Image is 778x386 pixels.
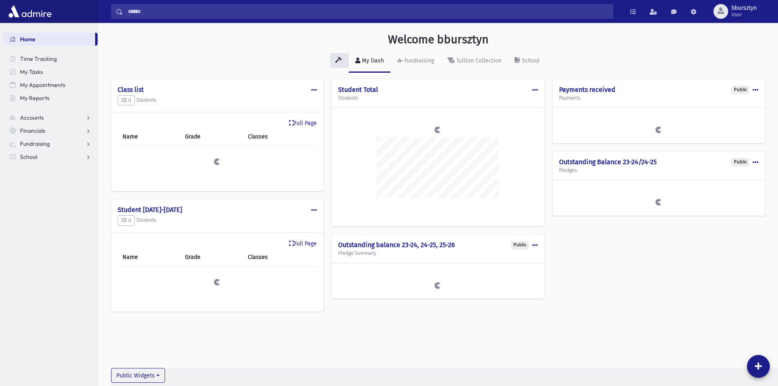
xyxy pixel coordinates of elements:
[388,33,488,47] h3: Welcome bbursztyn
[118,86,317,94] h4: Class list
[731,5,757,11] span: bbursztyn
[403,57,434,64] div: Fundraising
[338,241,537,249] h4: Outstanding balance 23-24, 24-25, 25-26
[349,50,390,73] a: My Dash
[455,57,502,64] div: Tuition Collection
[121,97,131,103] span: 0
[111,368,165,383] button: Public Widgets
[508,50,546,73] a: School
[3,78,98,91] a: My Appointments
[20,114,44,121] span: Accounts
[360,57,384,64] div: My Dash
[559,86,758,94] h4: Payments received
[123,4,613,19] input: Search
[20,36,36,43] span: Home
[118,127,180,146] th: Name
[243,248,317,267] th: Classes
[20,68,43,76] span: My Tasks
[118,215,317,226] h5: Students
[3,91,98,105] a: My Reports
[520,57,539,64] div: School
[559,95,758,101] h5: Payments
[3,111,98,124] a: Accounts
[118,206,317,214] h4: Student [DATE]-[DATE]
[118,95,135,106] button: 0
[243,127,317,146] th: Classes
[20,140,50,147] span: Fundraising
[338,250,537,256] h5: Pledge Summary
[559,158,758,166] h4: Outstanding Balance 23-24/24-25
[118,95,317,106] h5: Students
[441,50,508,73] a: Tuition Collection
[118,215,135,226] button: 0
[3,150,98,163] a: School
[511,241,529,250] div: Public
[20,153,37,161] span: School
[20,55,57,62] span: Time Tracking
[289,239,317,248] a: Full Page
[180,248,243,267] th: Grade
[20,127,45,134] span: Financials
[180,127,243,146] th: Grade
[289,119,317,127] a: Full Page
[3,137,98,150] a: Fundraising
[731,158,749,167] div: Public
[7,3,54,20] img: AdmirePro
[559,167,758,173] h5: Pledges
[20,81,65,89] span: My Appointments
[338,95,537,101] h5: Students
[20,94,49,102] span: My Reports
[121,217,131,223] span: 0
[338,86,537,94] h4: Student Total
[3,52,98,65] a: Time Tracking
[3,124,98,137] a: Financials
[390,50,441,73] a: Fundraising
[731,86,749,94] div: Public
[3,65,98,78] a: My Tasks
[118,248,180,267] th: Name
[3,33,95,46] a: Home
[731,11,757,18] span: User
